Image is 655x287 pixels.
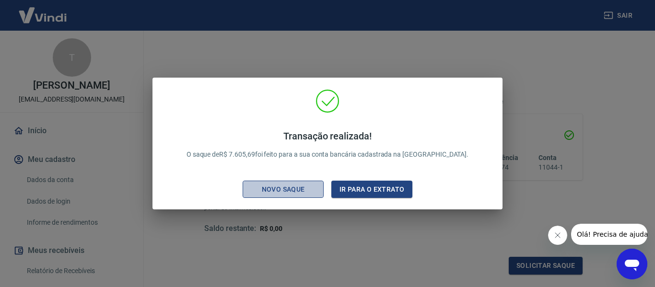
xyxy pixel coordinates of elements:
[6,7,81,14] span: Olá! Precisa de ajuda?
[187,130,469,160] p: O saque de R$ 7.605,69 foi feito para a sua conta bancária cadastrada na [GEOGRAPHIC_DATA].
[617,249,647,279] iframe: Botão para abrir a janela de mensagens
[250,184,316,195] div: Novo saque
[548,226,567,245] iframe: Fechar mensagem
[571,224,647,245] iframe: Mensagem da empresa
[331,181,412,198] button: Ir para o extrato
[243,181,324,198] button: Novo saque
[187,130,469,142] h4: Transação realizada!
